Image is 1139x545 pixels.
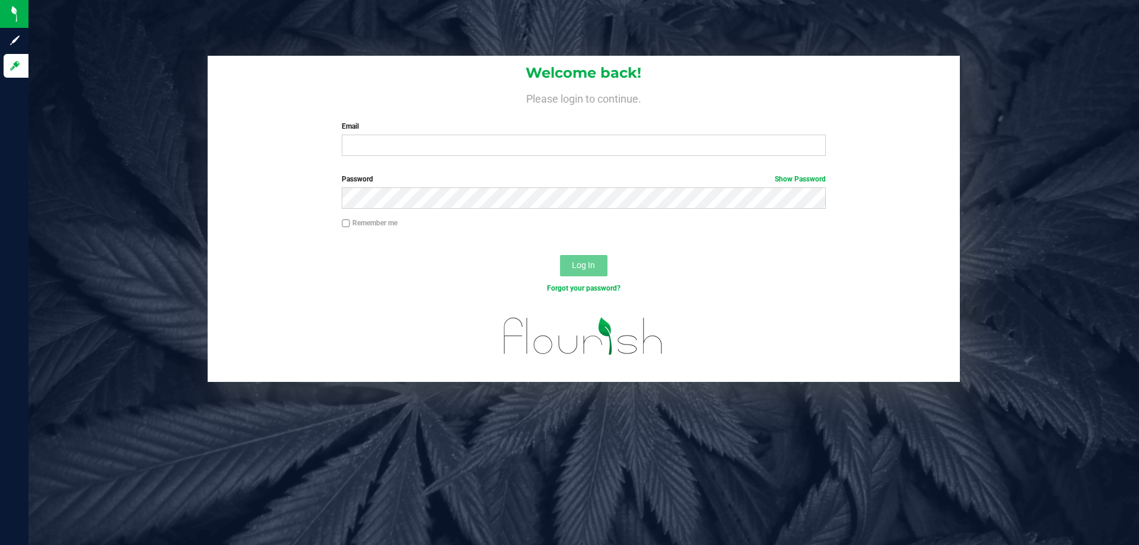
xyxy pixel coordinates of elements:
[342,218,397,228] label: Remember me
[560,255,607,276] button: Log In
[208,90,960,104] h4: Please login to continue.
[489,306,677,366] img: flourish_logo.svg
[342,121,825,132] label: Email
[775,175,826,183] a: Show Password
[342,175,373,183] span: Password
[572,260,595,270] span: Log In
[547,284,621,292] a: Forgot your password?
[342,219,350,228] input: Remember me
[208,65,960,81] h1: Welcome back!
[9,34,21,46] inline-svg: Sign up
[9,60,21,72] inline-svg: Log in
